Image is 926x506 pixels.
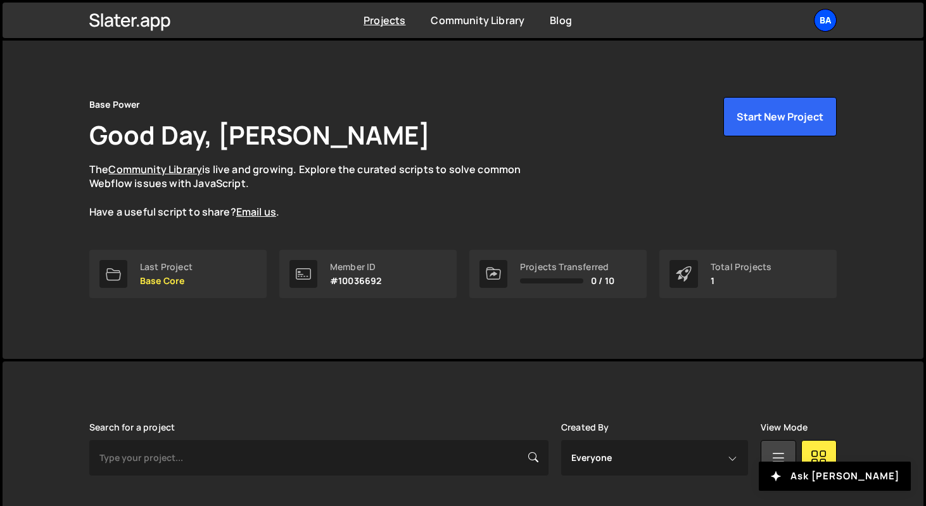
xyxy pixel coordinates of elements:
p: The is live and growing. Explore the curated scripts to solve common Webflow issues with JavaScri... [89,162,545,219]
input: Type your project... [89,440,549,476]
label: View Mode [761,422,808,432]
a: Last Project Base Core [89,250,267,298]
button: Start New Project [723,97,837,136]
div: Projects Transferred [520,262,614,272]
a: Blog [550,13,572,27]
h1: Good Day, [PERSON_NAME] [89,117,430,152]
div: Base Power [89,97,141,112]
a: Community Library [431,13,524,27]
a: Ba [814,9,837,32]
label: Search for a project [89,422,175,432]
a: Community Library [108,162,202,176]
a: Email us [236,205,276,219]
div: Total Projects [711,262,771,272]
div: Last Project [140,262,193,272]
button: Ask [PERSON_NAME] [759,462,911,491]
p: 1 [711,276,771,286]
label: Created By [561,422,609,432]
p: #10036692 [330,276,381,286]
span: 0 / 10 [591,276,614,286]
div: Member ID [330,262,381,272]
p: Base Core [140,276,193,286]
a: Projects [364,13,405,27]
